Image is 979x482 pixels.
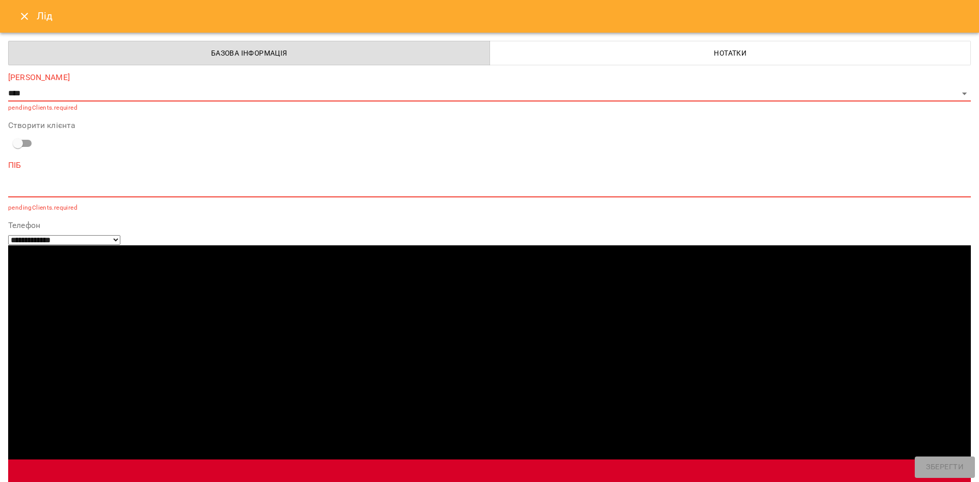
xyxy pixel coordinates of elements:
span: Базова інформація [15,47,484,59]
label: Створити клієнта [8,121,971,130]
button: Close [12,4,37,29]
label: Телефон [8,221,971,230]
select: Phone number country [8,235,120,245]
button: Нотатки [489,41,971,65]
span: Нотатки [496,47,965,59]
p: pendingClients.required [8,203,971,213]
label: [PERSON_NAME] [8,73,971,82]
button: Базова інформація [8,41,490,65]
p: pendingClients.required [8,103,971,113]
h6: Лід [37,8,967,24]
label: ПІБ [8,161,971,169]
